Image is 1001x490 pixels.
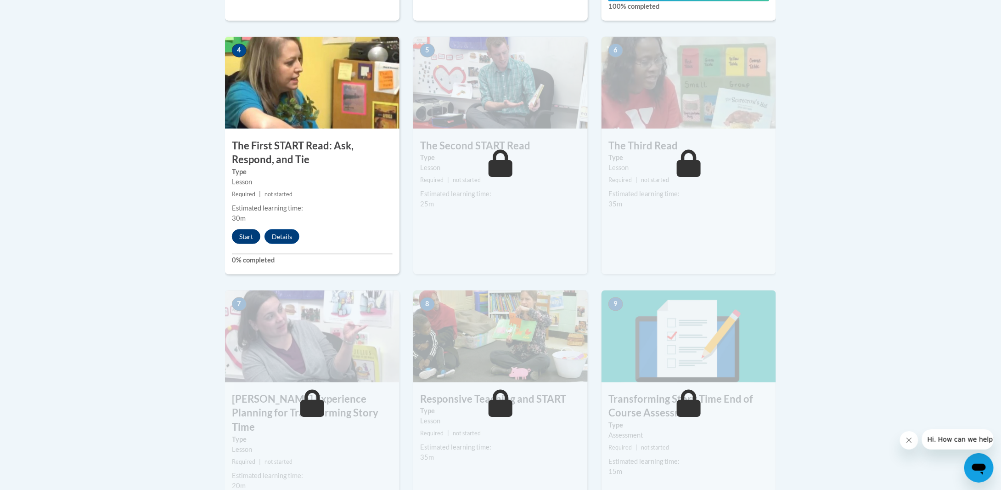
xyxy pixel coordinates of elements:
label: Type [420,406,581,416]
span: 4 [232,44,247,57]
div: Estimated learning time: [608,457,769,467]
span: | [259,459,261,466]
img: Course Image [602,291,776,382]
iframe: Button to launch messaging window [964,453,994,483]
div: Assessment [608,431,769,441]
div: Lesson [420,416,581,427]
span: not started [641,177,669,183]
span: not started [453,177,481,183]
label: Type [232,167,393,177]
span: 8 [420,297,435,311]
label: Type [608,153,769,163]
span: 30m [232,214,246,222]
iframe: Close message [900,431,918,450]
iframe: Message from company [922,429,994,450]
span: 20m [232,482,246,490]
label: 0% completed [232,255,393,265]
span: Hi. How can we help? [6,6,74,14]
span: 5 [420,44,435,57]
span: 6 [608,44,623,57]
div: Estimated learning time: [420,443,581,453]
span: Required [608,444,632,451]
label: Type [608,421,769,431]
span: not started [453,430,481,437]
span: | [447,430,449,437]
div: Estimated learning time: [420,189,581,199]
h3: Transforming Story Time End of Course Assessment [602,393,776,421]
div: Estimated learning time: [608,189,769,199]
div: Lesson [232,177,393,187]
span: not started [264,459,292,466]
span: 7 [232,297,247,311]
label: Type [420,153,581,163]
label: Type [232,435,393,445]
span: 15m [608,468,622,476]
span: | [635,177,637,183]
span: 9 [608,297,623,311]
span: Required [232,459,255,466]
img: Course Image [413,291,588,382]
button: Start [232,229,260,244]
img: Course Image [225,37,399,129]
span: 25m [420,200,434,208]
h3: The First START Read: Ask, Respond, and Tie [225,139,399,167]
div: Lesson [232,445,393,455]
span: Required [608,177,632,183]
span: | [259,191,261,198]
img: Course Image [413,37,588,129]
h3: [PERSON_NAME] Experience Planning for Transforming Story Time [225,393,399,435]
span: | [447,177,449,183]
h3: The Third Read [602,139,776,153]
button: Details [264,229,299,244]
div: Lesson [420,163,581,173]
h3: The Second START Read [413,139,588,153]
div: Lesson [608,163,769,173]
div: Estimated learning time: [232,203,393,213]
span: Required [420,177,444,183]
span: 35m [420,454,434,462]
span: Required [232,191,255,198]
span: | [635,444,637,451]
span: not started [641,444,669,451]
span: Required [420,430,444,437]
h3: Responsive Teaching and START [413,393,588,407]
label: 100% completed [608,1,769,11]
img: Course Image [225,291,399,382]
div: Estimated learning time: [232,471,393,481]
span: 35m [608,200,622,208]
span: not started [264,191,292,198]
img: Course Image [602,37,776,129]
